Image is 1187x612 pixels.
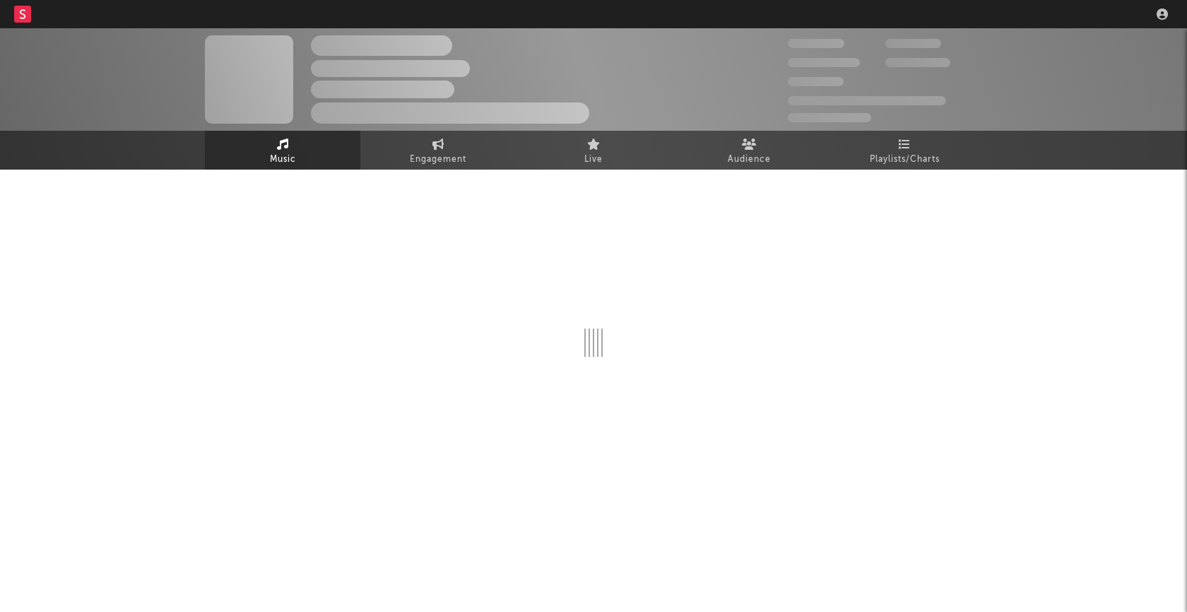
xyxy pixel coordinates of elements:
span: Engagement [410,151,466,168]
a: Engagement [360,131,516,170]
span: 300,000 [788,39,844,48]
a: Live [516,131,671,170]
span: 100,000 [885,39,941,48]
span: Music [270,151,296,168]
span: Jump Score: 85.0 [788,113,871,122]
span: Playlists/Charts [870,151,940,168]
a: Playlists/Charts [827,131,982,170]
span: Audience [728,151,771,168]
span: 50,000,000 Monthly Listeners [788,96,946,105]
a: Music [205,131,360,170]
span: 50,000,000 [788,58,860,67]
span: 100,000 [788,77,844,86]
span: Live [584,151,603,168]
a: Audience [671,131,827,170]
span: 1,000,000 [885,58,950,67]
